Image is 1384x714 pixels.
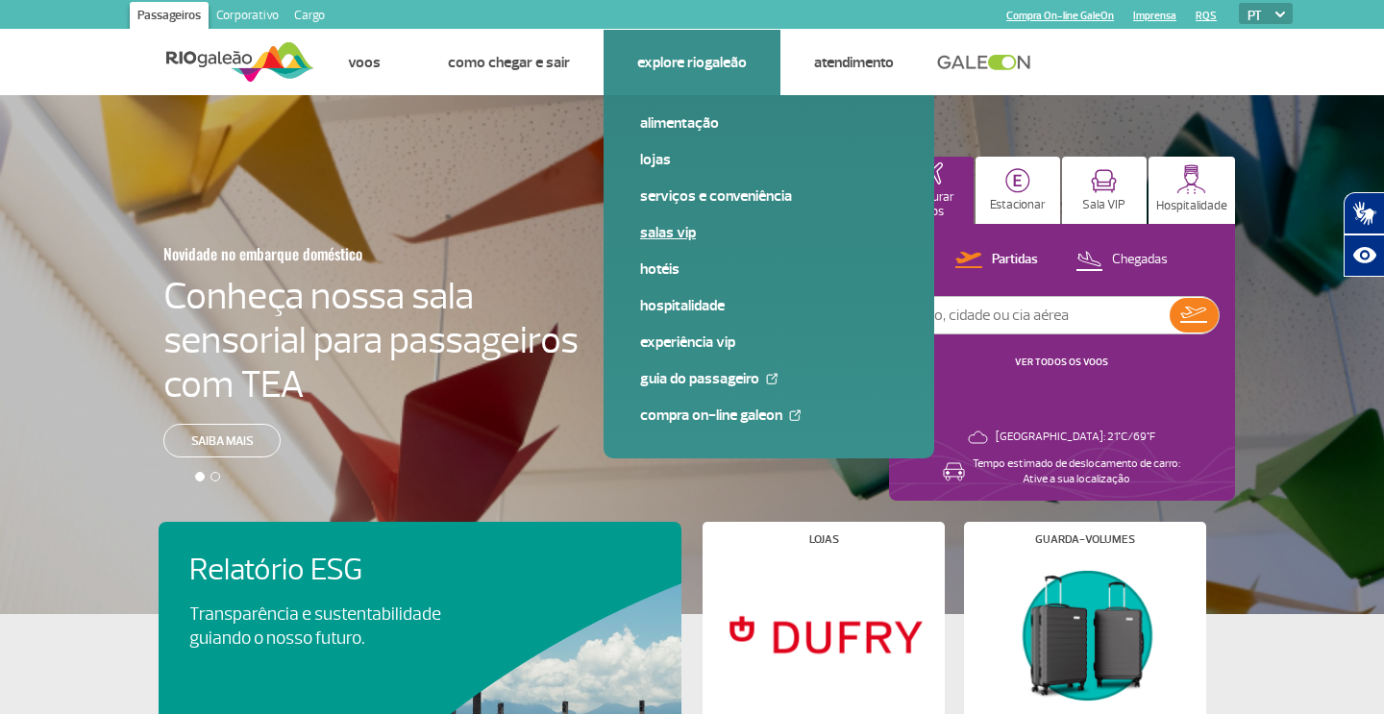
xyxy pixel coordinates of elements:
a: Corporativo [209,2,286,33]
button: Estacionar [976,157,1060,224]
a: Compra On-line GaleOn [1006,10,1114,22]
a: Relatório ESGTransparência e sustentabilidade guiando o nosso futuro. [189,553,651,651]
a: Guia do Passageiro [640,368,898,389]
button: Chegadas [1070,248,1174,273]
img: carParkingHome.svg [1005,168,1030,193]
a: Como chegar e sair [448,53,570,72]
h4: Conheça nossa sala sensorial para passageiros com TEA [163,274,579,406]
a: Explore RIOgaleão [637,53,747,72]
button: VER TODOS OS VOOS [1009,355,1114,370]
img: Lojas [719,560,928,708]
a: Experiência VIP [640,332,898,353]
img: External Link Icon [766,373,778,384]
p: Transparência e sustentabilidade guiando o nosso futuro. [189,603,462,651]
button: Partidas [950,248,1044,273]
a: Hotéis [640,259,898,280]
p: [GEOGRAPHIC_DATA]: 21°C/69°F [996,430,1155,445]
h4: Relatório ESG [189,553,495,588]
a: Passageiros [130,2,209,33]
p: Tempo estimado de deslocamento de carro: Ative a sua localização [973,456,1180,487]
img: vipRoom.svg [1091,169,1117,193]
button: Abrir recursos assistivos. [1344,234,1384,277]
a: Salas VIP [640,222,898,243]
a: Atendimento [814,53,894,72]
h4: Lojas [809,534,839,545]
button: Hospitalidade [1149,157,1235,224]
p: Hospitalidade [1156,199,1227,213]
p: Sala VIP [1082,198,1125,212]
button: Sala VIP [1062,157,1147,224]
a: Serviços e Conveniência [640,185,898,207]
a: VER TODOS OS VOOS [1015,356,1108,368]
div: Plugin de acessibilidade da Hand Talk. [1344,192,1384,277]
a: Saiba mais [163,424,281,457]
h3: Novidade no embarque doméstico [163,234,484,274]
a: Compra On-line GaleOn [640,405,898,426]
a: Lojas [640,149,898,170]
a: Imprensa [1133,10,1176,22]
a: Hospitalidade [640,295,898,316]
input: Voo, cidade ou cia aérea [905,297,1170,333]
a: Cargo [286,2,333,33]
p: Chegadas [1112,251,1168,269]
p: Partidas [992,251,1038,269]
p: Estacionar [990,198,1046,212]
a: Voos [348,53,381,72]
img: Guarda-volumes [980,560,1190,708]
a: Alimentação [640,112,898,134]
h4: Guarda-volumes [1035,534,1135,545]
button: Abrir tradutor de língua de sinais. [1344,192,1384,234]
img: hospitality.svg [1176,164,1206,194]
a: RQS [1196,10,1217,22]
img: External Link Icon [789,409,801,421]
